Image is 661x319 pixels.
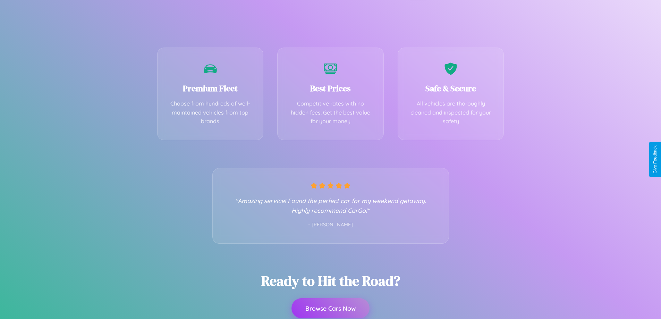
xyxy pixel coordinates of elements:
div: Give Feedback [653,145,658,174]
p: All vehicles are thoroughly cleaned and inspected for your safety [408,99,493,126]
p: Competitive rates with no hidden fees. Get the best value for your money [288,99,373,126]
h3: Best Prices [288,83,373,94]
p: "Amazing service! Found the perfect car for my weekend getaway. Highly recommend CarGo!" [227,196,435,215]
p: - [PERSON_NAME] [227,220,435,229]
p: Choose from hundreds of well-maintained vehicles from top brands [168,99,253,126]
h3: Premium Fleet [168,83,253,94]
h2: Ready to Hit the Road? [261,271,400,290]
h3: Safe & Secure [408,83,493,94]
button: Browse Cars Now [291,298,370,318]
